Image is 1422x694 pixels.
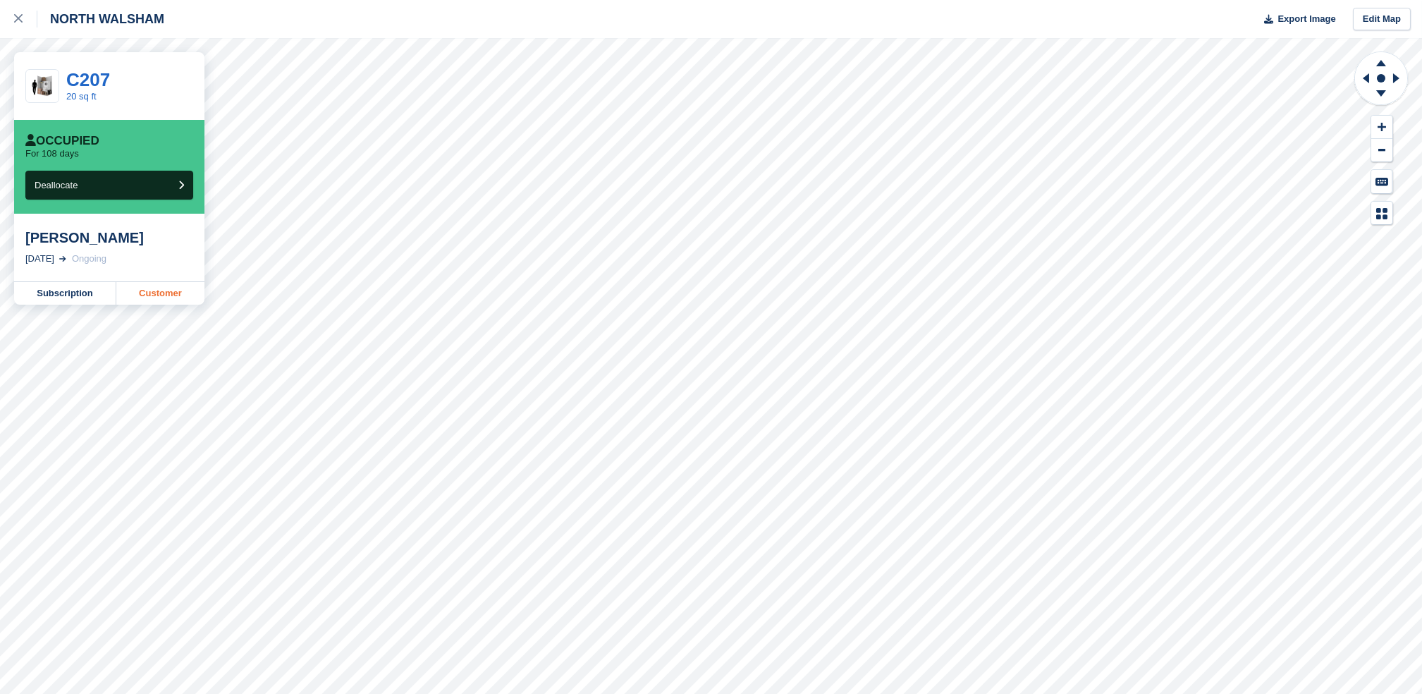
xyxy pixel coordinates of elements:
[116,282,204,305] a: Customer
[1371,202,1392,225] button: Map Legend
[37,11,164,28] div: NORTH WALSHAM
[14,282,116,305] a: Subscription
[1371,139,1392,162] button: Zoom Out
[59,256,66,262] img: arrow-right-light-icn-cde0832a797a2874e46488d9cf13f60e5c3a73dbe684e267c42b8395dfbc2abf.svg
[35,180,78,190] span: Deallocate
[66,69,110,90] a: C207
[1353,8,1411,31] a: Edit Map
[1256,8,1336,31] button: Export Image
[1277,12,1335,26] span: Export Image
[1371,116,1392,139] button: Zoom In
[25,148,79,159] p: For 108 days
[25,229,193,246] div: [PERSON_NAME]
[25,134,99,148] div: Occupied
[25,252,54,266] div: [DATE]
[25,171,193,200] button: Deallocate
[66,91,97,102] a: 20 sq ft
[26,74,59,99] img: 20-sqft-unit.jpg
[72,252,106,266] div: Ongoing
[1371,170,1392,193] button: Keyboard Shortcuts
